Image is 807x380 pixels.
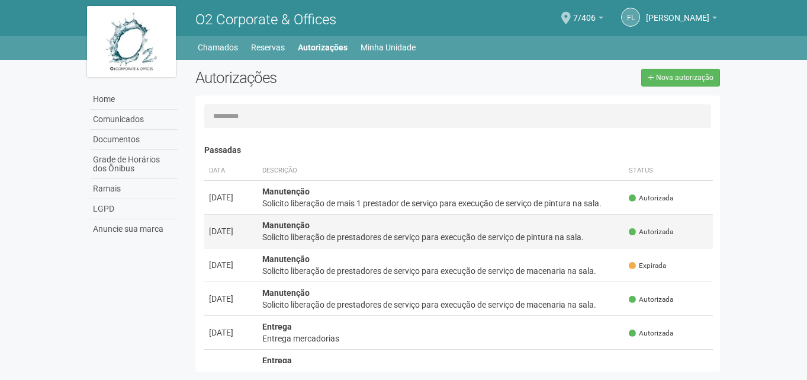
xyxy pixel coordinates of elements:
[629,227,673,237] span: Autorizada
[90,179,178,199] a: Ramais
[90,130,178,150] a: Documentos
[629,261,666,271] span: Expirada
[90,219,178,239] a: Anuncie sua marca
[262,197,620,209] div: Solicito liberação de mais 1 prestador de serviço para execução de serviço de pintura na sala.
[629,193,673,203] span: Autorizada
[262,288,310,298] strong: Manutenção
[573,2,596,23] span: 7/406
[621,8,640,27] a: FL
[262,187,310,196] strong: Manutenção
[629,328,673,339] span: Autorizada
[573,15,603,24] a: 7/406
[209,191,253,203] div: [DATE]
[90,150,178,179] a: Grade de Horários dos Ônibus
[209,293,253,305] div: [DATE]
[87,6,176,77] img: logo.jpg
[262,254,310,264] strong: Manutenção
[251,39,285,56] a: Reservas
[258,161,625,181] th: Descrição
[656,74,713,82] span: Nova autorização
[298,39,348,56] a: Autorizações
[204,161,258,181] th: Data
[629,295,673,305] span: Autorizada
[262,265,620,277] div: Solicito liberação de prestadores de serviço para execução de serviço de macenaria na sala.
[641,69,720,87] a: Nova autorização
[262,231,620,243] div: Solicito liberação de prestadores de serviço para execução de serviço de pintura na sala.
[646,15,717,24] a: [PERSON_NAME]
[361,39,416,56] a: Minha Unidade
[90,90,178,110] a: Home
[262,322,292,331] strong: Entrega
[195,11,336,28] span: O2 Corporate & Offices
[209,259,253,271] div: [DATE]
[195,69,449,87] h2: Autorizações
[262,221,310,230] strong: Manutenção
[209,360,253,372] div: [DATE]
[624,161,713,181] th: Status
[198,39,238,56] a: Chamados
[90,110,178,130] a: Comunicados
[204,146,713,155] h4: Passadas
[90,199,178,219] a: LGPD
[262,356,292,365] strong: Entrega
[646,2,709,23] span: Fagner Luz
[209,225,253,237] div: [DATE]
[209,327,253,339] div: [DATE]
[262,333,620,344] div: Entrega mercadorias
[629,362,673,372] span: Autorizada
[262,299,620,311] div: Solicito liberação de prestadores de serviço para execução de serviço de macenaria na sala.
